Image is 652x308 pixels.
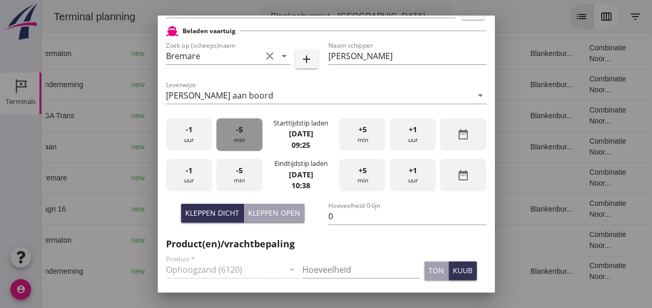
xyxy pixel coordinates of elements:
[127,235,214,246] div: Gouda
[81,100,119,131] td: new
[127,79,214,90] div: Gouda
[81,256,119,287] td: new
[261,51,270,57] small: m3
[166,91,273,100] div: [PERSON_NAME] aan boord
[292,180,310,190] strong: 10:38
[453,265,473,276] div: kuub
[185,207,239,218] div: Kleppen dicht
[263,50,276,62] i: clear
[207,143,214,150] i: directions_boat
[480,193,539,225] td: Blankenbur...
[480,100,539,131] td: Blankenbur...
[300,53,313,65] i: add
[165,174,172,181] i: directions_boat
[244,204,304,222] button: Kleppen open
[248,207,300,218] div: Kleppen open
[186,165,192,176] span: -1
[81,131,119,162] td: new
[539,162,604,193] td: Combinatie Noor...
[349,100,401,131] td: Filling sand
[358,124,367,135] span: +5
[539,131,604,162] td: Combinatie Noor...
[402,69,481,100] td: 18
[273,118,328,128] div: Starttijdstip laden
[166,237,487,251] h2: Product(en)/vrachtbepaling
[480,38,539,69] td: Blankenbur...
[457,169,469,181] i: date_range
[127,266,214,277] div: Gouda
[153,205,160,213] i: directions_boat
[349,225,401,256] td: Ontzilt oph.zan...
[292,140,310,150] strong: 09:25
[166,159,212,191] div: uur
[288,170,313,179] strong: [DATE]
[241,100,298,131] td: 336
[241,256,298,287] td: 1231
[288,129,313,138] strong: [DATE]
[153,268,160,275] i: directions_boat
[424,261,449,280] button: ton
[302,261,420,278] input: Hoeveelheid
[241,225,298,256] td: 672
[127,142,214,152] div: [GEOGRAPHIC_DATA]
[153,81,160,88] i: directions_boat
[241,162,298,193] td: 434
[274,159,327,169] div: Eindtijdstip laden
[153,50,160,57] i: directions_boat
[186,124,192,135] span: -1
[539,100,604,131] td: Combinatie Noor...
[266,206,274,213] small: m3
[349,38,401,69] td: Ontzilt oph.zan...
[241,131,298,162] td: 358
[261,144,270,150] small: m3
[81,225,119,256] td: new
[216,118,262,151] div: min
[480,69,539,100] td: Blankenbur...
[480,256,539,287] td: Blankenbur...
[480,131,539,162] td: Blankenbur...
[449,261,477,280] button: kuub
[278,50,290,62] i: arrow_drop_down
[328,208,487,225] input: Hoeveelheid 0-lijn
[474,89,487,102] i: arrow_drop_down
[216,159,262,191] div: min
[339,118,385,151] div: min
[127,110,214,121] div: Tilburg
[236,124,243,135] span: -5
[241,69,298,100] td: 1231
[358,165,367,176] span: +5
[402,100,481,131] td: 18
[241,193,298,225] td: 1298
[181,204,244,222] button: Kleppen dicht
[127,173,214,184] div: Zuiddiepje
[266,269,274,275] small: m3
[539,225,604,256] td: Combinatie Noor...
[261,113,270,119] small: m3
[349,256,401,287] td: Ontzilt oph.zan...
[588,10,600,23] i: filter_list
[81,162,119,193] td: new
[539,193,604,225] td: Combinatie Noor...
[81,38,119,69] td: new
[349,162,401,193] td: Filling sand
[4,9,102,24] div: Terminal planning
[559,10,571,23] i: calendar_view_week
[390,10,403,23] i: arrow_drop_down
[390,159,436,191] div: uur
[166,118,212,151] div: uur
[153,112,160,119] i: directions_boat
[539,69,604,100] td: Combinatie Noor...
[349,69,401,100] td: Ontzilt oph.zan...
[81,69,119,100] td: new
[539,38,604,69] td: Combinatie Noor...
[266,82,274,88] small: m3
[229,10,384,23] div: Blankenburgput - [GEOGRAPHIC_DATA]
[236,165,243,176] span: -5
[339,159,385,191] div: min
[166,48,261,64] input: Zoek op (scheeps)naam
[409,165,417,176] span: +1
[183,26,235,36] h2: Beladen vaartuig
[349,193,401,225] td: Ontzilt oph.zan...
[402,225,481,256] td: 18
[328,48,487,64] input: Naam schipper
